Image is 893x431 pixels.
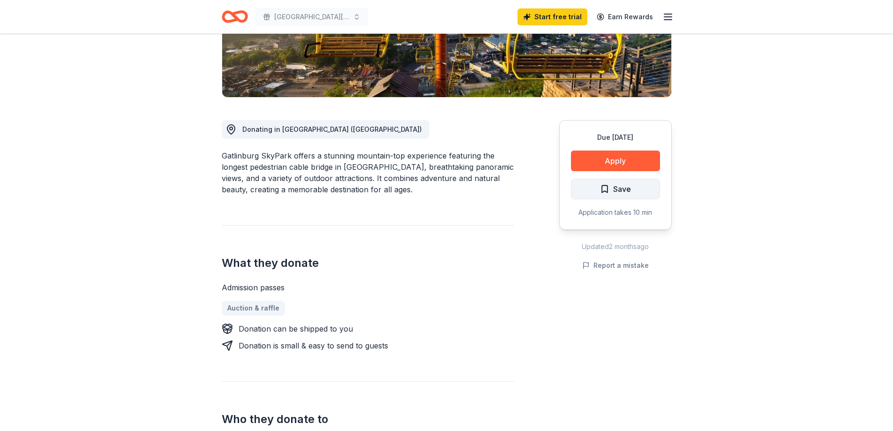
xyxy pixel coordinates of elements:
[222,301,285,316] a: Auction & raffle
[571,132,660,143] div: Due [DATE]
[222,282,514,293] div: Admission passes
[242,125,422,133] span: Donating in [GEOGRAPHIC_DATA] ([GEOGRAPHIC_DATA])
[274,11,349,23] span: [GEOGRAPHIC_DATA][PERSON_NAME] [DATE]
[222,256,514,271] h2: What they donate
[591,8,659,25] a: Earn Rewards
[222,6,248,28] a: Home
[613,183,631,195] span: Save
[239,340,388,351] div: Donation is small & easy to send to guests
[571,151,660,171] button: Apply
[518,8,587,25] a: Start free trial
[222,412,514,427] h2: Who they donate to
[559,241,672,252] div: Updated 2 months ago
[255,8,368,26] button: [GEOGRAPHIC_DATA][PERSON_NAME] [DATE]
[222,150,514,195] div: Gatlinburg SkyPark offers a stunning mountain-top experience featuring the longest pedestrian cab...
[571,179,660,199] button: Save
[571,207,660,218] div: Application takes 10 min
[239,323,353,334] div: Donation can be shipped to you
[582,260,649,271] button: Report a mistake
